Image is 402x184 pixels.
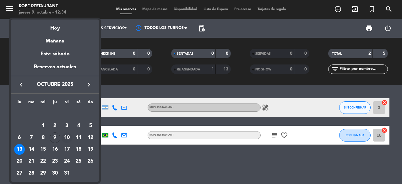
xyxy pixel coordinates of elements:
[73,143,85,155] td: 18 de octubre de 2025
[50,120,60,131] div: 2
[50,168,60,179] div: 30
[73,144,84,155] div: 18
[50,156,60,167] div: 23
[15,81,27,89] button: keyboard_arrow_left
[17,81,25,88] i: keyboard_arrow_left
[26,132,37,143] div: 7
[14,98,25,108] th: lunes
[25,143,37,155] td: 14 de octubre de 2025
[26,156,37,167] div: 21
[14,144,25,155] div: 13
[50,144,60,155] div: 16
[37,98,49,108] th: miércoles
[73,155,85,167] td: 25 de octubre de 2025
[49,155,61,167] td: 23 de octubre de 2025
[85,144,96,155] div: 19
[49,120,61,132] td: 2 de octubre de 2025
[38,132,48,143] div: 8
[84,143,96,155] td: 19 de octubre de 2025
[61,143,73,155] td: 17 de octubre de 2025
[73,120,84,131] div: 4
[61,98,73,108] th: viernes
[85,120,96,131] div: 5
[27,81,83,89] span: octubre 2025
[14,168,25,179] div: 27
[62,156,72,167] div: 24
[25,132,37,144] td: 7 de octubre de 2025
[61,120,73,132] td: 3 de octubre de 2025
[11,45,99,63] div: Este sábado
[14,156,25,167] div: 20
[61,132,73,144] td: 10 de octubre de 2025
[62,168,72,179] div: 31
[37,167,49,179] td: 29 de octubre de 2025
[26,168,37,179] div: 28
[14,108,96,120] td: OCT.
[11,20,99,32] div: Hoy
[62,144,72,155] div: 17
[11,63,99,76] div: Reservas actuales
[14,155,25,167] td: 20 de octubre de 2025
[37,143,49,155] td: 15 de octubre de 2025
[73,132,85,144] td: 11 de octubre de 2025
[84,98,96,108] th: domingo
[37,120,49,132] td: 1 de octubre de 2025
[38,156,48,167] div: 22
[25,155,37,167] td: 21 de octubre de 2025
[84,155,96,167] td: 26 de octubre de 2025
[61,167,73,179] td: 31 de octubre de 2025
[85,156,96,167] div: 26
[11,32,99,45] div: Mañana
[25,98,37,108] th: martes
[84,132,96,144] td: 12 de octubre de 2025
[14,132,25,143] div: 6
[73,120,85,132] td: 4 de octubre de 2025
[62,120,72,131] div: 3
[14,132,25,144] td: 6 de octubre de 2025
[73,132,84,143] div: 11
[61,155,73,167] td: 24 de octubre de 2025
[14,143,25,155] td: 13 de octubre de 2025
[26,144,37,155] div: 14
[83,81,95,89] button: keyboard_arrow_right
[38,120,48,131] div: 1
[85,132,96,143] div: 12
[37,132,49,144] td: 8 de octubre de 2025
[49,167,61,179] td: 30 de octubre de 2025
[37,155,49,167] td: 22 de octubre de 2025
[85,81,93,88] i: keyboard_arrow_right
[50,132,60,143] div: 9
[14,167,25,179] td: 27 de octubre de 2025
[38,168,48,179] div: 29
[49,132,61,144] td: 9 de octubre de 2025
[84,120,96,132] td: 5 de octubre de 2025
[25,167,37,179] td: 28 de octubre de 2025
[62,132,72,143] div: 10
[73,156,84,167] div: 25
[49,98,61,108] th: jueves
[73,98,85,108] th: sábado
[49,143,61,155] td: 16 de octubre de 2025
[38,144,48,155] div: 15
